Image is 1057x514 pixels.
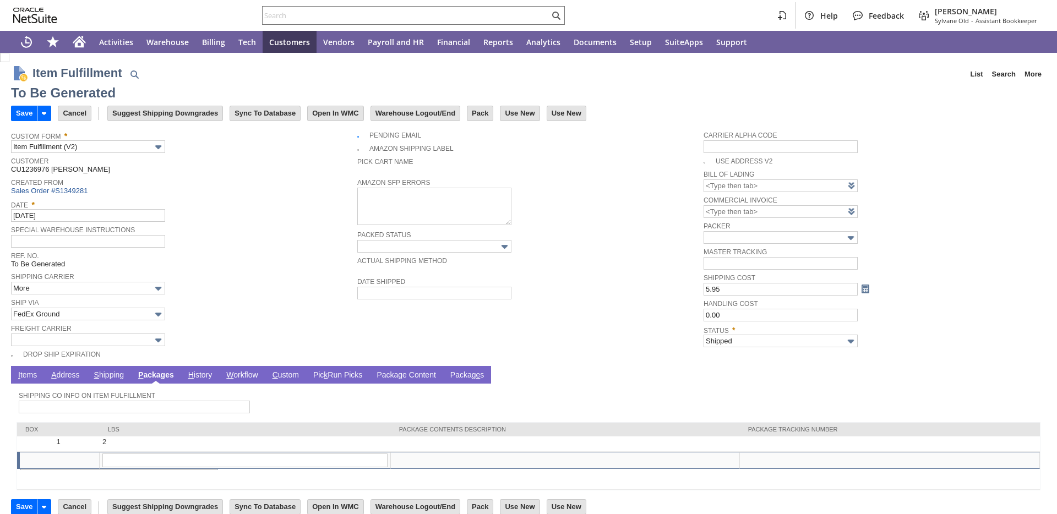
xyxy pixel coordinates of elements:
a: Packer [704,222,730,230]
a: Vendors [317,31,361,53]
a: History [186,370,215,381]
img: More Options [152,308,165,321]
input: Cancel [58,106,91,121]
input: Use New [547,106,586,121]
a: Packages [448,370,487,381]
a: Customers [263,31,317,53]
a: Financial [431,31,477,53]
input: Pack [467,500,493,514]
span: e [476,370,481,379]
div: Package Tracking Number [748,426,1032,433]
svg: Shortcuts [46,35,59,48]
input: Suggest Shipping Downgrades [108,500,222,514]
span: k [324,370,328,379]
span: Billing [202,37,225,47]
a: Shipping Cost [704,274,755,282]
div: lbs [108,426,383,433]
span: Support [716,37,747,47]
a: Tech [232,31,263,53]
a: Calculate [859,283,871,295]
span: - [971,17,973,25]
a: Created From [11,179,63,187]
input: Search [263,9,549,22]
img: More Options [152,282,165,295]
span: C [273,370,278,379]
a: Date Shipped [357,278,405,286]
span: Tech [238,37,256,47]
a: Carrier Alpha Code [704,132,777,139]
td: 2 [100,436,391,452]
a: Custom [270,370,302,381]
span: Activities [99,37,133,47]
input: Save [12,500,37,514]
span: Feedback [869,10,904,21]
span: Customers [269,37,310,47]
a: List [966,65,987,83]
input: Shipped [704,335,858,347]
input: Pack [467,106,493,121]
a: Drop Ship Expiration [23,351,101,358]
a: Payroll and HR [361,31,431,53]
input: Use New [500,106,539,121]
a: Ship Via [11,299,39,307]
input: Open In WMC [308,500,363,514]
a: Analytics [520,31,567,53]
input: More [11,282,165,294]
a: Pick Cart Name [357,158,413,166]
a: Sales Order #S1349281 [11,187,90,195]
a: Freight Carrier [11,325,72,332]
span: SuiteApps [665,37,703,47]
span: Vendors [323,37,355,47]
a: Search [988,65,1020,83]
a: Billing [195,31,232,53]
span: Financial [437,37,470,47]
div: Shortcuts [40,31,66,53]
a: Shipping [91,370,127,381]
span: Documents [574,37,617,47]
a: Commercial Invoice [704,196,777,204]
span: S [94,370,99,379]
a: Documents [567,31,623,53]
input: Use New [547,500,586,514]
input: Suggest Shipping Downgrades [108,106,222,121]
input: <Type then tab> [704,179,858,192]
svg: Search [549,9,563,22]
div: To Be Generated [11,84,116,102]
a: Workflow [224,370,260,381]
a: Packages [135,370,177,381]
a: Custom Form [11,133,61,140]
a: Packed Status [357,231,411,239]
a: Special Warehouse Instructions [11,226,135,234]
img: More Options [498,240,511,253]
input: Warehouse Logout/End [371,500,460,514]
input: <Type then tab> [704,205,858,218]
span: Analytics [526,37,560,47]
span: g [398,370,402,379]
span: Help [820,10,838,21]
a: SuiteApps [658,31,710,53]
a: Items [15,370,40,381]
svg: Recent Records [20,35,33,48]
input: Warehouse Logout/End [371,106,460,121]
img: More Options [844,335,857,348]
span: I [18,370,20,379]
span: Payroll and HR [368,37,424,47]
a: Home [66,31,92,53]
input: Save [12,106,37,121]
span: Assistant Bookkeeper [976,17,1037,25]
a: Address [48,370,82,381]
a: Handling Cost [704,300,758,308]
a: Master Tracking [704,248,767,256]
a: More [1020,65,1046,83]
a: Unrolled view on [1026,368,1039,381]
input: Sync To Database [230,500,300,514]
a: Ref. No. [11,252,39,260]
input: Cancel [58,500,91,514]
a: Support [710,31,754,53]
div: Package Contents Description [399,426,732,433]
h1: Item Fulfillment [32,64,122,82]
a: Shipping Co Info on Item Fulfillment [19,392,155,400]
span: H [188,370,194,379]
a: Setup [623,31,658,53]
span: P [138,370,143,379]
